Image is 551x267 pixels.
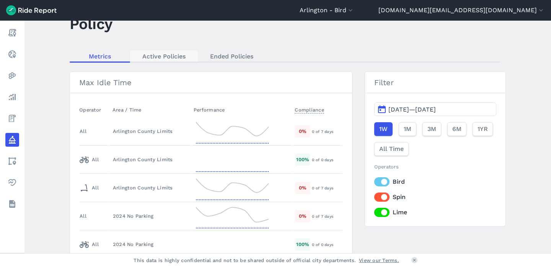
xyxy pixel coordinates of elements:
[295,238,310,250] div: 100 %
[295,105,324,113] span: Compliance
[5,133,19,147] a: Policy
[312,241,342,248] div: 0 of 0 days
[388,106,436,113] span: [DATE]—[DATE]
[312,128,342,135] div: 0 of 7 days
[365,72,505,93] h3: Filter
[79,102,109,117] th: Operator
[300,6,354,15] button: Arlington - Bird
[113,212,187,220] div: 2024 No Parking
[5,154,19,168] a: Areas
[359,257,399,264] a: View our Terms.
[379,125,388,134] span: 1W
[447,122,466,136] button: 6M
[422,122,441,136] button: 3M
[80,154,99,166] div: All
[379,144,404,154] span: All Time
[374,164,399,170] span: Operators
[5,176,19,189] a: Health
[70,72,352,93] h3: Max Idle Time
[295,125,310,137] div: 0 %
[378,6,545,15] button: [DOMAIN_NAME][EMAIL_ADDRESS][DOMAIN_NAME]
[374,122,393,136] button: 1W
[113,241,187,248] div: 2024 No Parking
[198,50,266,62] a: Ended Policies
[473,122,493,136] button: 1YR
[5,26,19,40] a: Report
[109,102,191,117] th: Area / Time
[295,182,310,194] div: 0 %
[5,197,19,211] a: Datasets
[312,156,342,163] div: 0 of 0 days
[374,177,496,186] label: Bird
[80,238,99,251] div: All
[452,125,461,134] span: 6M
[5,112,19,125] a: Fees
[374,142,409,156] button: All Time
[80,182,99,194] div: All
[374,102,496,116] button: [DATE]—[DATE]
[5,47,19,61] a: Realtime
[113,184,187,191] div: Arlington County Limits
[312,213,342,220] div: 0 of 7 days
[404,125,411,134] span: 1M
[113,156,187,163] div: Arlington County Limits
[70,13,112,34] h1: Policy
[295,210,310,222] div: 0 %
[191,102,292,117] th: Performance
[399,122,416,136] button: 1M
[70,50,130,62] a: Metrics
[374,208,496,217] label: Lime
[427,125,436,134] span: 3M
[130,50,198,62] a: Active Policies
[295,154,310,165] div: 100 %
[113,128,187,135] div: Arlington County Limits
[6,5,57,15] img: Ride Report
[5,90,19,104] a: Analyze
[80,128,86,135] div: All
[5,69,19,83] a: Heatmaps
[374,193,496,202] label: Spin
[312,184,342,191] div: 0 of 7 days
[478,125,488,134] span: 1YR
[80,212,86,220] div: All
